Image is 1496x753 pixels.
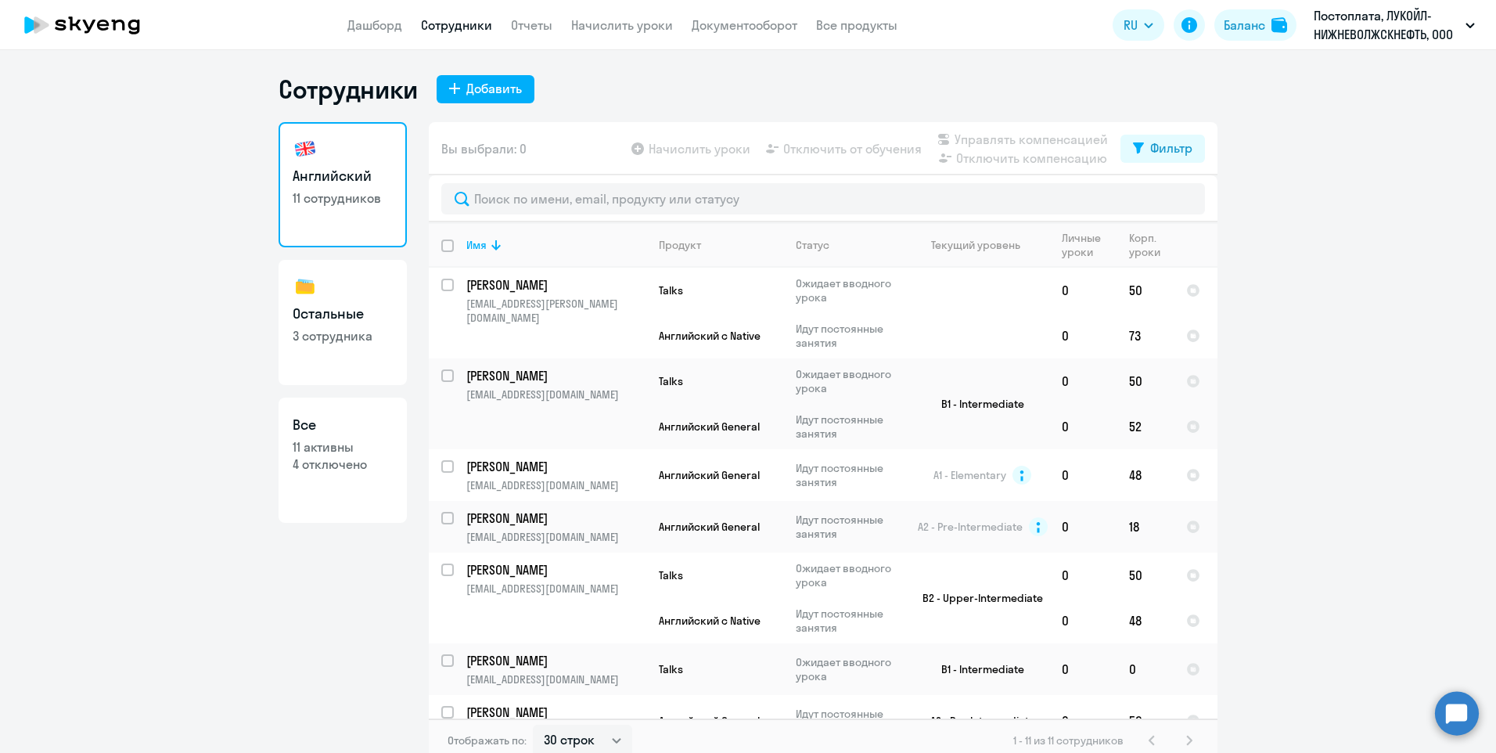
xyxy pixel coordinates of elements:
[796,413,903,441] p: Идут постоянные занятия
[293,415,393,435] h3: Все
[293,166,393,186] h3: Английский
[421,17,492,33] a: Сотрудники
[1117,404,1174,449] td: 52
[796,367,903,395] p: Ожидает вводного урока
[1049,695,1117,747] td: 0
[466,530,646,544] p: [EMAIL_ADDRESS][DOMAIN_NAME]
[466,510,646,527] a: [PERSON_NAME]
[1049,268,1117,313] td: 0
[1117,643,1174,695] td: 0
[796,322,903,350] p: Идут постоянные занятия
[796,607,903,635] p: Идут постоянные занятия
[466,276,646,294] a: [PERSON_NAME]
[279,74,418,105] h1: Сотрудники
[916,238,1048,252] div: Текущий уровень
[466,79,522,98] div: Добавить
[466,367,643,384] p: [PERSON_NAME]
[466,478,646,492] p: [EMAIL_ADDRESS][DOMAIN_NAME]
[1049,553,1117,598] td: 0
[692,17,797,33] a: Документооборот
[933,468,1006,482] span: A1 - Elementary
[466,510,643,527] p: [PERSON_NAME]
[511,17,552,33] a: Отчеты
[659,468,760,482] span: Английский General
[1124,16,1138,34] span: RU
[796,238,829,252] div: Статус
[1117,501,1174,553] td: 18
[466,276,643,294] p: [PERSON_NAME]
[466,704,643,721] p: [PERSON_NAME]
[466,704,646,721] a: [PERSON_NAME]
[931,238,1020,252] div: Текущий уровень
[279,122,407,247] a: Английский11 сотрудников
[1271,17,1287,33] img: balance
[659,520,760,534] span: Английский General
[279,260,407,385] a: Остальные3 сотрудника
[466,297,646,325] p: [EMAIL_ADDRESS][PERSON_NAME][DOMAIN_NAME]
[659,662,683,676] span: Talks
[466,387,646,402] p: [EMAIL_ADDRESS][DOMAIN_NAME]
[904,643,1049,695] td: B1 - Intermediate
[659,374,683,388] span: Talks
[441,183,1205,214] input: Поиск по имени, email, продукту или статусу
[659,238,701,252] div: Продукт
[904,358,1049,449] td: B1 - Intermediate
[448,733,527,748] span: Отображать по:
[279,398,407,523] a: Все11 активны4 отключено
[1062,231,1116,259] div: Личные уроки
[466,672,646,686] p: [EMAIL_ADDRESS][DOMAIN_NAME]
[466,458,646,475] a: [PERSON_NAME]
[1117,313,1174,358] td: 73
[1049,449,1117,501] td: 0
[293,274,318,299] img: others
[466,561,643,578] p: [PERSON_NAME]
[796,707,903,735] p: Идут постоянные занятия
[466,238,646,252] div: Имя
[796,655,903,683] p: Ожидает вводного урока
[466,367,646,384] a: [PERSON_NAME]
[1049,358,1117,404] td: 0
[796,513,903,541] p: Идут постоянные занятия
[466,458,643,475] p: [PERSON_NAME]
[1117,358,1174,404] td: 50
[293,456,393,473] p: 4 отключено
[1117,598,1174,643] td: 48
[293,438,393,456] p: 11 активны
[441,139,527,158] span: Вы выбрали: 0
[1049,404,1117,449] td: 0
[1224,16,1265,34] div: Баланс
[1117,553,1174,598] td: 50
[1117,695,1174,747] td: 59
[347,17,402,33] a: Дашборд
[1306,6,1483,44] button: Постоплата, ЛУКОЙЛ-НИЖНЕВОЛЖСКНЕФТЬ, ООО
[1049,598,1117,643] td: 0
[437,75,534,103] button: Добавить
[1214,9,1296,41] button: Балансbalance
[1049,313,1117,358] td: 0
[796,276,903,304] p: Ожидает вводного урока
[293,327,393,344] p: 3 сотрудника
[466,238,487,252] div: Имя
[1129,231,1173,259] div: Корп. уроки
[293,304,393,324] h3: Остальные
[796,461,903,489] p: Идут постоянные занятия
[1117,268,1174,313] td: 50
[659,420,760,434] span: Английский General
[1117,449,1174,501] td: 48
[1049,643,1117,695] td: 0
[466,652,646,669] a: [PERSON_NAME]
[904,553,1049,643] td: B2 - Upper-Intermediate
[1150,139,1192,157] div: Фильтр
[466,652,643,669] p: [PERSON_NAME]
[466,561,646,578] a: [PERSON_NAME]
[466,582,646,596] p: [EMAIL_ADDRESS][DOMAIN_NAME]
[1120,135,1205,163] button: Фильтр
[796,561,903,589] p: Ожидает вводного урока
[1314,6,1459,44] p: Постоплата, ЛУКОЙЛ-НИЖНЕВОЛЖСКНЕФТЬ, ООО
[659,283,683,297] span: Talks
[816,17,897,33] a: Все продукты
[1013,733,1124,748] span: 1 - 11 из 11 сотрудников
[293,136,318,161] img: english
[918,520,1023,534] span: A2 - Pre-Intermediate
